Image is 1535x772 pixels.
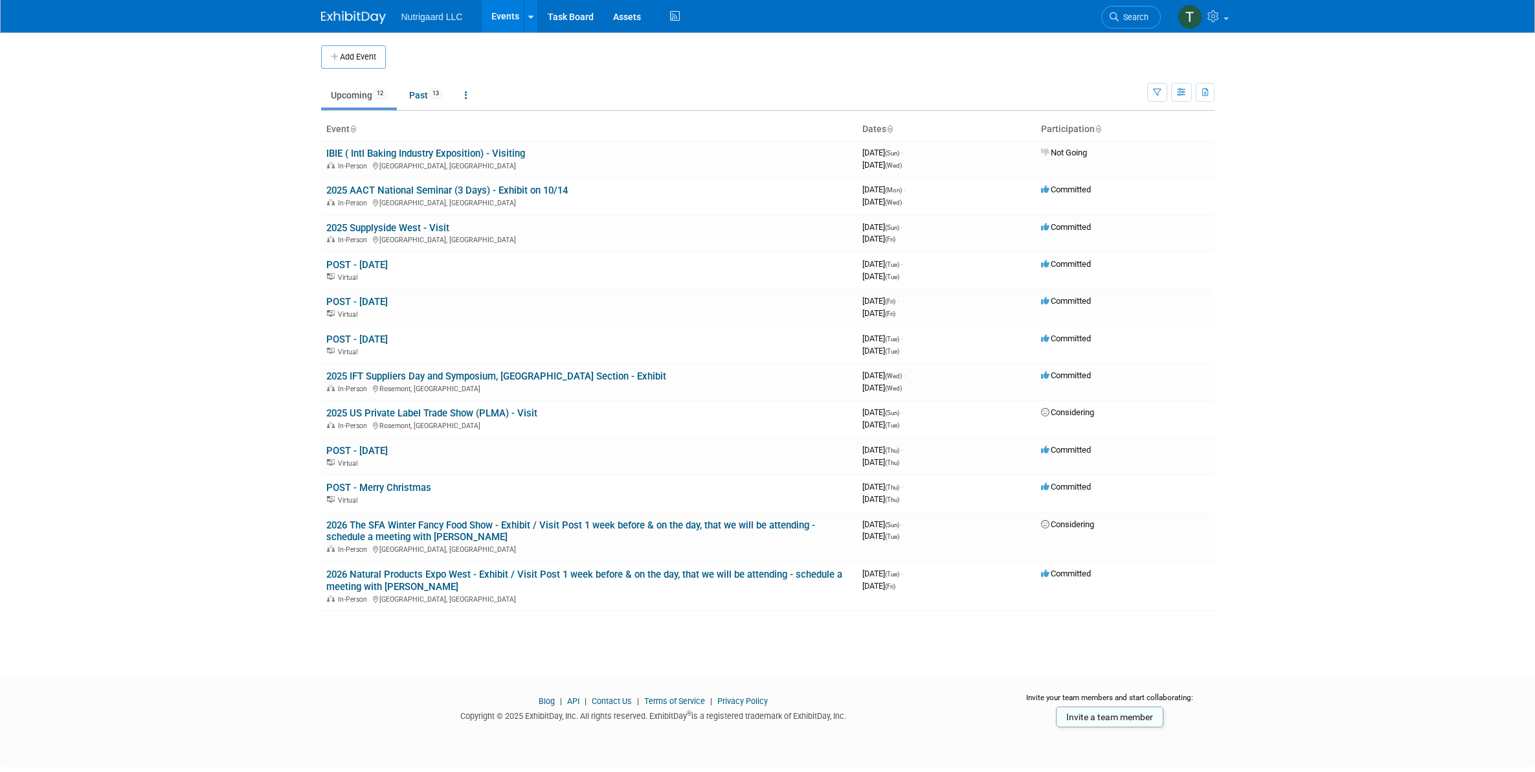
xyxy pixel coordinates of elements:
[326,420,852,430] div: Rosemont, [GEOGRAPHIC_DATA]
[557,696,565,706] span: |
[885,583,895,590] span: (Fri)
[904,185,906,194] span: -
[338,236,371,244] span: In-Person
[321,119,857,141] th: Event
[862,383,902,392] span: [DATE]
[567,696,579,706] a: API
[373,89,387,98] span: 12
[885,199,902,206] span: (Wed)
[350,124,356,134] a: Sort by Event Name
[885,385,902,392] span: (Wed)
[326,482,431,494] a: POST - Merry Christmas
[901,222,903,232] span: -
[1041,334,1091,343] span: Committed
[862,482,903,492] span: [DATE]
[634,696,642,706] span: |
[321,45,386,69] button: Add Event
[1041,569,1091,578] span: Committed
[862,407,903,417] span: [DATE]
[885,409,899,416] span: (Sun)
[862,160,902,170] span: [DATE]
[326,569,842,593] a: 2026 Natural Products Expo West - Exhibit / Visit Post 1 week before & on the day, that we will b...
[862,197,902,207] span: [DATE]
[862,185,906,194] span: [DATE]
[581,696,590,706] span: |
[901,445,903,455] span: -
[338,348,361,356] span: Virtual
[1101,6,1161,28] a: Search
[338,545,371,554] span: In-Person
[862,259,903,269] span: [DATE]
[1041,407,1094,417] span: Considering
[326,445,388,457] a: POST - [DATE]
[327,496,335,503] img: Virtual Event
[1041,259,1091,269] span: Committed
[326,370,666,382] a: 2025 IFT Suppliers Day and Symposium, [GEOGRAPHIC_DATA] Section - Exhibit
[327,199,335,205] img: In-Person Event
[327,459,335,466] img: Virtual Event
[338,422,371,430] span: In-Person
[592,696,632,706] a: Contact Us
[885,335,899,343] span: (Tue)
[326,259,388,271] a: POST - [DATE]
[326,334,388,345] a: POST - [DATE]
[1095,124,1101,134] a: Sort by Participation Type
[327,348,335,354] img: Virtual Event
[901,148,903,157] span: -
[1056,707,1163,727] a: Invite a team member
[862,370,906,380] span: [DATE]
[1041,445,1091,455] span: Committed
[885,533,899,540] span: (Tue)
[885,236,895,243] span: (Fri)
[862,519,903,529] span: [DATE]
[885,273,899,280] span: (Tue)
[326,296,388,308] a: POST - [DATE]
[862,271,899,281] span: [DATE]
[862,581,895,591] span: [DATE]
[321,707,987,722] div: Copyright © 2025 ExhibitDay, Inc. All rights reserved. ExhibitDay is a registered trademark of Ex...
[327,162,335,168] img: In-Person Event
[885,447,899,454] span: (Thu)
[897,296,899,306] span: -
[1041,185,1091,194] span: Committed
[862,457,899,467] span: [DATE]
[885,348,899,355] span: (Tue)
[338,459,361,468] span: Virtual
[326,185,568,196] a: 2025 AACT National Seminar (3 Days) - Exhibit on 10/14
[321,83,397,108] a: Upcoming12
[1178,5,1202,29] img: Tony DePrado
[862,531,899,541] span: [DATE]
[901,334,903,343] span: -
[327,545,335,552] img: In-Person Event
[901,259,903,269] span: -
[885,496,899,503] span: (Thu)
[327,422,335,428] img: In-Person Event
[862,445,903,455] span: [DATE]
[862,296,899,306] span: [DATE]
[327,236,335,242] img: In-Person Event
[862,222,903,232] span: [DATE]
[901,482,903,492] span: -
[1119,12,1148,22] span: Search
[401,12,463,22] span: Nutrigaard LLC
[904,370,906,380] span: -
[862,148,903,157] span: [DATE]
[429,89,443,98] span: 13
[862,308,895,318] span: [DATE]
[326,383,852,393] div: Rosemont, [GEOGRAPHIC_DATA]
[885,150,899,157] span: (Sun)
[885,372,902,380] span: (Wed)
[326,148,525,159] a: IBIE ( Intl Baking Industry Exposition) - Visiting
[885,422,899,429] span: (Tue)
[857,119,1036,141] th: Dates
[862,234,895,244] span: [DATE]
[327,310,335,317] img: Virtual Event
[326,160,852,170] div: [GEOGRAPHIC_DATA], [GEOGRAPHIC_DATA]
[885,521,899,528] span: (Sun)
[539,696,555,706] a: Blog
[1041,519,1094,529] span: Considering
[862,494,899,504] span: [DATE]
[326,543,852,554] div: [GEOGRAPHIC_DATA], [GEOGRAPHIC_DATA]
[1041,296,1091,306] span: Committed
[644,696,705,706] a: Terms of Service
